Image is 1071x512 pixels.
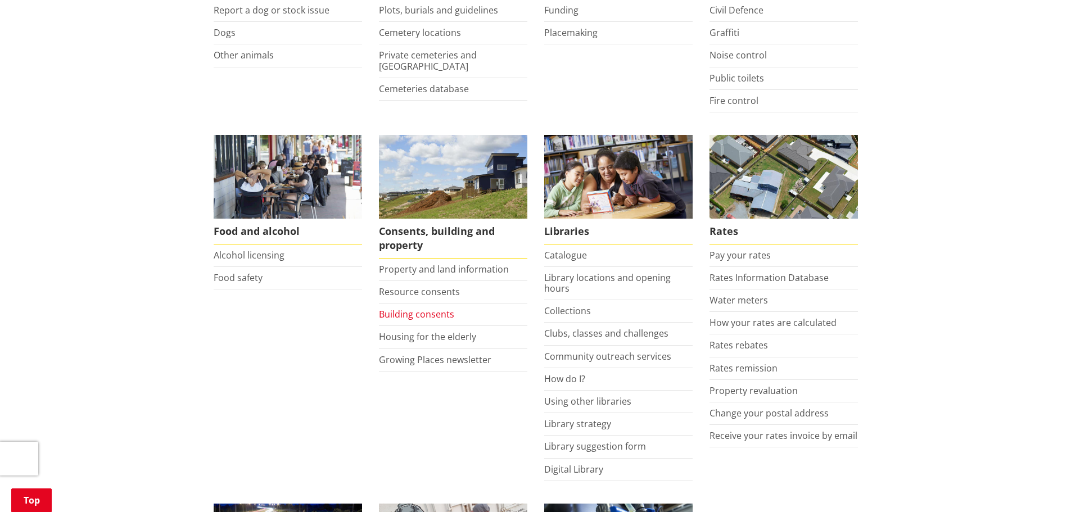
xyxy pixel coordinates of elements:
a: How your rates are calculated [710,316,837,329]
a: Resource consents [379,286,460,298]
a: Food and Alcohol in the Waikato Food and alcohol [214,135,362,244]
a: Library membership is free to everyone who lives in the Waikato district. Libraries [544,135,693,244]
img: Food and Alcohol in the Waikato [214,135,362,219]
a: Housing for the elderly [379,330,476,343]
a: Food safety [214,271,263,284]
img: Rates-thumbnail [710,135,858,219]
a: Rates rebates [710,339,768,351]
a: Community outreach services [544,350,671,363]
span: Libraries [544,219,693,244]
img: Waikato District Council libraries [544,135,693,219]
a: Noise control [710,49,767,61]
a: Fire control [710,94,758,107]
span: Food and alcohol [214,219,362,244]
img: Land and property thumbnail [379,135,527,219]
a: Clubs, classes and challenges [544,327,668,339]
a: Library strategy [544,418,611,430]
a: Using other libraries [544,395,631,407]
a: Report a dog or stock issue [214,4,329,16]
a: Civil Defence [710,4,763,16]
span: Rates [710,219,858,244]
iframe: Messenger Launcher [1019,465,1060,505]
a: Property revaluation [710,384,798,397]
a: Graffiti [710,26,739,39]
a: Pay your rates online Rates [710,135,858,244]
a: Receive your rates invoice by email [710,429,857,442]
a: Property and land information [379,263,509,275]
a: Public toilets [710,72,764,84]
a: Pay your rates [710,249,771,261]
a: Growing Places newsletter [379,354,491,366]
a: Catalogue [544,249,587,261]
a: Cemetery locations [379,26,461,39]
a: New Pokeno housing development Consents, building and property [379,135,527,259]
a: Dogs [214,26,236,39]
a: Rates Information Database [710,271,829,284]
a: Building consents [379,308,454,320]
a: Library suggestion form [544,440,646,452]
a: Private cemeteries and [GEOGRAPHIC_DATA] [379,49,477,72]
a: Funding [544,4,579,16]
a: Rates remission [710,362,778,374]
a: Collections [544,305,591,317]
span: Consents, building and property [379,219,527,259]
a: Change your postal address [710,407,829,419]
a: Cemeteries database [379,83,469,95]
a: Water meters [710,294,768,306]
a: Library locations and opening hours [544,271,671,294]
a: Placemaking [544,26,598,39]
a: How do I? [544,373,585,385]
a: Alcohol licensing [214,249,284,261]
a: Plots, burials and guidelines [379,4,498,16]
a: Top [11,488,52,512]
a: Digital Library [544,463,603,475]
a: Other animals [214,49,274,61]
